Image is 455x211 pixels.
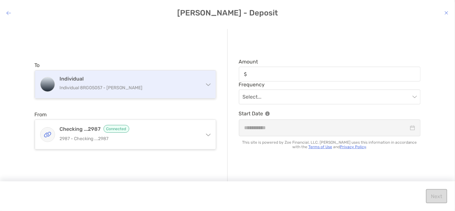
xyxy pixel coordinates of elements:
span: Connected [104,125,129,133]
input: Amountinput icon [250,72,420,77]
h4: Individual [60,76,199,82]
a: Privacy Policy [340,145,366,149]
span: Frequency [239,82,421,88]
img: Information Icon [265,111,270,116]
p: Start Date [239,110,421,118]
img: Individual [41,77,55,91]
h4: Checking ...2987 [60,125,199,133]
img: input icon [244,72,247,77]
label: To [35,62,40,68]
label: From [35,111,47,118]
a: Terms of Use [308,145,332,149]
img: Checking ...2987 [41,128,55,142]
p: Individual 8RG05057 - [PERSON_NAME] [60,84,199,92]
span: Amount [239,59,421,65]
p: This site is powered by Zoe Financial, LLC. [PERSON_NAME] uses this information in accordance wit... [239,140,421,149]
p: 2987 - Checking ...2987 [60,135,199,143]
